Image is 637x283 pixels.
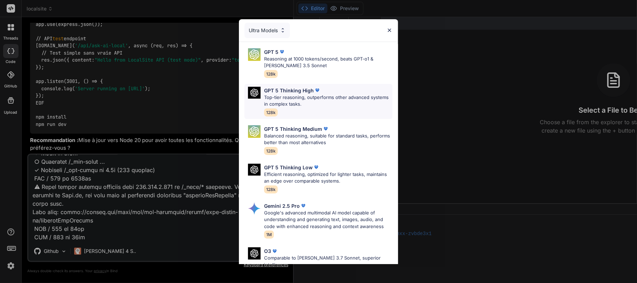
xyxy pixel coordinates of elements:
span: 128k [264,108,278,116]
p: O3 [264,247,271,255]
p: GPT 5 Thinking Low [264,164,313,171]
div: Ultra Models [245,23,290,38]
img: Pick Models [248,247,261,260]
img: Pick Models [248,87,261,99]
span: 128k [264,147,278,155]
p: GPT 5 [264,48,278,56]
p: Reasoning at 1000 tokens/second, beats GPT-o1 & [PERSON_NAME] 3.5 Sonnet [264,56,392,69]
p: Balanced reasoning, suitable for standard tasks, performs better than most alternatives [264,133,392,146]
img: premium [314,87,321,94]
img: premium [278,48,285,55]
p: GPT 5 Thinking High [264,87,314,94]
img: premium [313,164,320,171]
p: Comparable to [PERSON_NAME] 3.7 Sonnet, superior intelligence [264,255,392,268]
img: Pick Models [248,125,261,138]
p: Efficient reasoning, optimized for lighter tasks, maintains an edge over comparable systems. [264,171,392,185]
p: GPT 5 Thinking Medium [264,125,322,133]
img: Pick Models [248,202,261,215]
p: Gemini 2.5 Pro [264,202,300,210]
img: premium [322,125,329,132]
img: premium [300,202,307,209]
span: 1M [264,231,274,239]
img: Pick Models [248,48,261,61]
img: premium [271,248,278,255]
img: close [387,27,392,33]
img: Pick Models [280,27,286,33]
p: Top-tier reasoning, outperforms other advanced systems in complex tasks. [264,94,392,108]
p: Google's advanced multimodal AI model capable of understanding and generating text, images, audio... [264,210,392,230]
span: 128k [264,70,278,78]
img: Pick Models [248,164,261,176]
span: 128k [264,185,278,193]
